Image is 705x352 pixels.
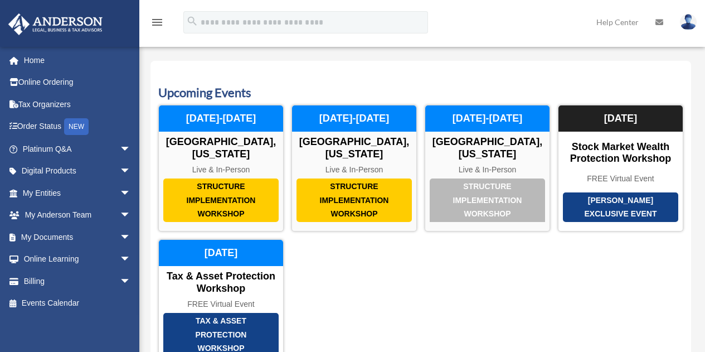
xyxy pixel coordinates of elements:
[159,271,283,295] div: Tax & Asset Protection Workshop
[558,141,683,165] div: Stock Market Wealth Protection Workshop
[563,192,678,222] div: [PERSON_NAME] Exclusive Event
[150,20,164,29] a: menu
[159,136,283,160] div: [GEOGRAPHIC_DATA], [US_STATE]
[425,105,550,232] a: Structure Implementation Workshop [GEOGRAPHIC_DATA], [US_STATE] Live & In-Person [DATE]-[DATE]
[292,136,416,160] div: [GEOGRAPHIC_DATA], [US_STATE]
[159,105,283,132] div: [DATE]-[DATE]
[8,248,148,271] a: Online Learningarrow_drop_down
[159,165,283,175] div: Live & In-Person
[120,226,142,249] span: arrow_drop_down
[159,300,283,309] div: FREE Virtual Event
[8,49,148,71] a: Home
[120,248,142,271] span: arrow_drop_down
[5,13,106,35] img: Anderson Advisors Platinum Portal
[120,138,142,161] span: arrow_drop_down
[120,182,142,205] span: arrow_drop_down
[158,105,284,232] a: Structure Implementation Workshop [GEOGRAPHIC_DATA], [US_STATE] Live & In-Person [DATE]-[DATE]
[120,204,142,227] span: arrow_drop_down
[425,165,550,175] div: Live & In-Person
[8,292,142,315] a: Events Calendar
[163,179,279,222] div: Structure Implementation Workshop
[430,179,545,222] div: Structure Implementation Workshop
[120,160,142,183] span: arrow_drop_down
[292,165,416,175] div: Live & In-Person
[292,105,416,132] div: [DATE]-[DATE]
[186,15,198,27] i: search
[8,226,148,248] a: My Documentsarrow_drop_down
[159,240,283,267] div: [DATE]
[64,118,89,135] div: NEW
[8,270,148,292] a: Billingarrow_drop_down
[8,160,148,182] a: Digital Productsarrow_drop_down
[296,179,412,222] div: Structure Implementation Workshop
[120,270,142,293] span: arrow_drop_down
[8,93,148,115] a: Tax Organizers
[150,16,164,29] i: menu
[425,105,550,132] div: [DATE]-[DATE]
[8,138,148,160] a: Platinum Q&Aarrow_drop_down
[8,115,148,138] a: Order StatusNEW
[425,136,550,160] div: [GEOGRAPHIC_DATA], [US_STATE]
[158,84,683,102] h3: Upcoming Events
[291,105,417,232] a: Structure Implementation Workshop [GEOGRAPHIC_DATA], [US_STATE] Live & In-Person [DATE]-[DATE]
[680,14,697,30] img: User Pic
[558,105,683,232] a: [PERSON_NAME] Exclusive Event Stock Market Wealth Protection Workshop FREE Virtual Event [DATE]
[8,182,148,204] a: My Entitiesarrow_drop_down
[558,174,683,184] div: FREE Virtual Event
[8,71,148,94] a: Online Ordering
[558,105,683,132] div: [DATE]
[8,204,148,226] a: My Anderson Teamarrow_drop_down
